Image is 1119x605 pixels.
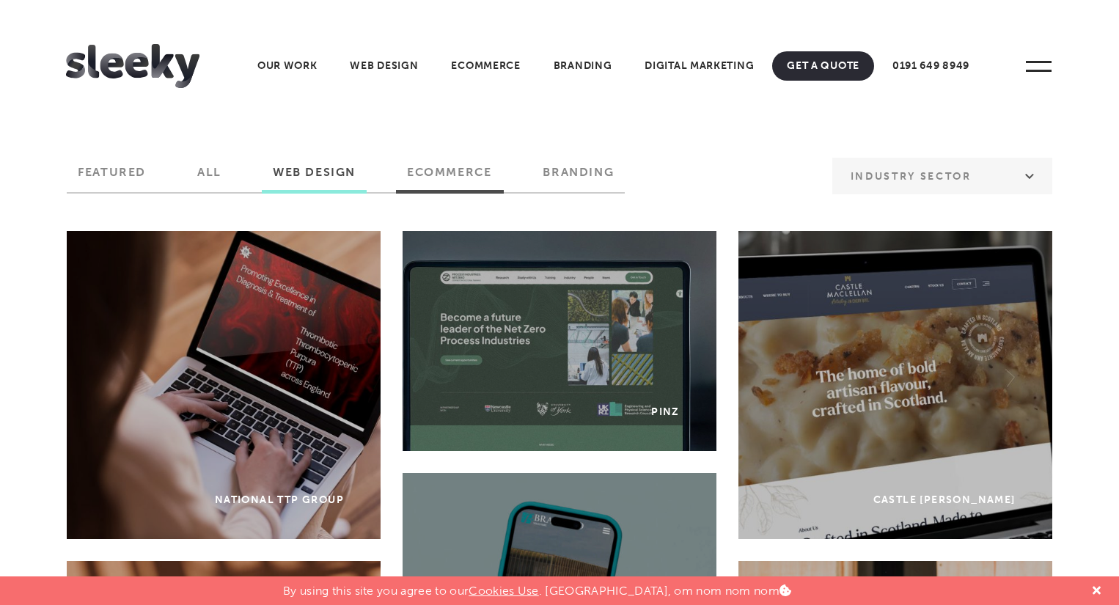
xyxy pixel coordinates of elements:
label: Branding [532,165,625,190]
img: Sleeky Web Design Newcastle [66,44,199,88]
p: By using this site you agree to our . [GEOGRAPHIC_DATA], om nom nom nom [283,576,791,598]
a: Digital Marketing [630,51,768,81]
a: Web Design [335,51,433,81]
a: Our Work [243,51,332,81]
a: Branding [539,51,627,81]
a: Cookies Use [469,584,539,598]
label: All [186,165,232,190]
label: Web Design [262,165,367,190]
a: Get A Quote [772,51,874,81]
a: 0191 649 8949 [878,51,984,81]
label: Ecommerce [396,165,502,190]
label: Featured [67,165,157,190]
a: Ecommerce [436,51,535,81]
